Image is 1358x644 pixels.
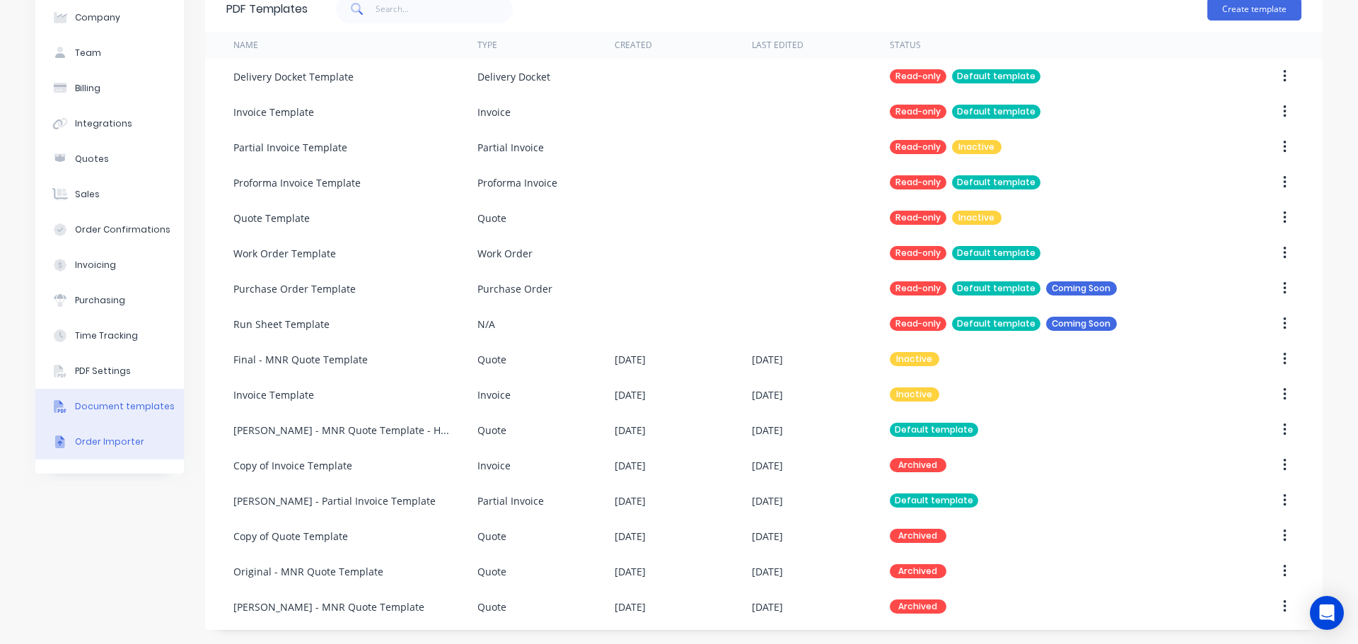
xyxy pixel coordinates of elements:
div: Copy of Quote Template [233,529,348,544]
div: Run Sheet Template [233,317,330,332]
div: Archived [890,529,946,543]
div: Final - MNR Quote Template [233,352,368,367]
div: Quote [477,599,506,614]
div: [DATE] [752,529,783,544]
div: Archived [890,564,946,578]
div: Partial Invoice Template [233,140,347,155]
div: Archived [890,458,946,472]
div: Purchasing [75,294,125,307]
div: Read-only [890,317,946,331]
div: Team [75,47,101,59]
div: Company [75,11,120,24]
div: [DATE] [752,387,783,402]
div: [DATE] [615,352,646,367]
div: Coming Soon [1046,281,1117,295]
div: Read-only [890,281,946,295]
button: Billing [35,71,184,106]
div: Default template [952,317,1040,331]
div: PDF Settings [75,365,131,377]
div: [DATE] [615,529,646,544]
div: Type [477,39,497,52]
div: Purchase Order Template [233,281,356,296]
div: Read-only [890,140,946,154]
div: Partial Invoice [477,493,544,508]
div: [PERSON_NAME] - MNR Quote Template [233,599,424,614]
div: [DATE] [615,599,646,614]
div: Delivery Docket [477,69,550,84]
div: [DATE] [615,387,646,402]
button: Purchasing [35,283,184,318]
div: [DATE] [615,458,646,473]
button: Invoicing [35,247,184,283]
div: Invoice [477,387,511,402]
div: Invoice [477,105,511,119]
div: Read-only [890,175,946,189]
div: Coming Soon [1046,317,1117,331]
div: Archived [890,599,946,614]
div: Invoice Template [233,105,314,119]
div: [DATE] [615,493,646,508]
div: Inactive [890,352,939,366]
div: Default template [952,175,1040,189]
div: Status [890,39,921,52]
div: Quote [477,529,506,544]
div: Proforma Invoice Template [233,175,361,190]
div: Work Order [477,246,533,261]
div: Default template [952,69,1040,83]
div: [DATE] [752,564,783,579]
div: [DATE] [615,564,646,579]
button: PDF Settings [35,353,184,389]
div: [DATE] [752,423,783,438]
div: Default template [952,105,1040,119]
button: Sales [35,177,184,212]
div: Delivery Docket Template [233,69,354,84]
div: Order Importer [75,435,144,448]
div: Read-only [890,246,946,260]
div: Document templates [75,400,175,413]
div: Sales [75,188,100,201]
div: [PERSON_NAME] - MNR Quote Template - Hubspot Link [233,423,449,438]
div: Inactive [952,140,1002,154]
div: Time Tracking [75,329,138,342]
div: Original - MNR Quote Template [233,564,383,579]
div: Quote [477,352,506,367]
button: Time Tracking [35,318,184,353]
div: [DATE] [752,352,783,367]
div: Order Confirmations [75,223,170,236]
div: Open Intercom Messenger [1310,596,1344,630]
div: [DATE] [752,599,783,614]
div: Quote [477,423,506,438]
div: Last Edited [752,39,803,52]
div: [PERSON_NAME] - Partial Invoice Template [233,493,436,508]
div: Work Order Template [233,246,336,261]
div: [DATE] [615,423,646,438]
div: Quote [477,211,506,226]
div: PDF Templates [226,1,308,18]
div: [DATE] [752,493,783,508]
div: Default template [890,493,978,508]
div: Inactive [890,387,939,402]
button: Integrations [35,106,184,141]
div: Billing [75,82,100,95]
div: Purchase Order [477,281,552,296]
div: Proforma Invoice [477,175,557,190]
div: Default template [952,281,1040,295]
div: Read-only [890,211,946,225]
button: Quotes [35,141,184,177]
div: [DATE] [752,458,783,473]
div: Default template [952,246,1040,260]
button: Order Importer [35,424,184,459]
div: Invoicing [75,259,116,271]
div: Quotes [75,153,109,165]
div: Created [615,39,652,52]
button: Order Confirmations [35,212,184,247]
div: Invoice [477,458,511,473]
div: Read-only [890,105,946,119]
div: Read-only [890,69,946,83]
div: Name [233,39,258,52]
div: Partial Invoice [477,140,544,155]
div: Inactive [952,211,1002,225]
div: N/A [477,317,495,332]
div: Integrations [75,117,132,130]
div: Copy of Invoice Template [233,458,352,473]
